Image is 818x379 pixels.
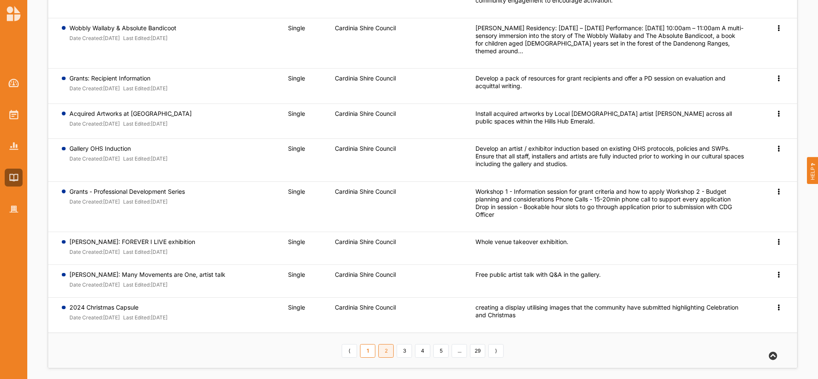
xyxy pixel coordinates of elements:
div: [PERSON_NAME] Residency: [DATE] – [DATE] Performance: [DATE] 10:00am – 11:00am A multi-sensory im... [475,24,744,55]
div: creating a display utilising images that the community have submitted highlighting Celebration an... [475,304,744,319]
label: Grants: Recipient Information [69,75,168,82]
img: Dashboard [9,79,19,87]
font: [DATE] [103,85,120,92]
label: Date Created: [69,35,103,42]
a: 4 [415,344,430,358]
span: Single [288,110,305,117]
a: Dashboard [5,74,23,92]
span: Single [288,271,305,278]
label: Last Edited: [123,281,151,288]
font: [DATE] [103,121,120,127]
label: Cardinia Shire Council [335,238,396,246]
font: [DATE] [151,35,167,41]
label: Date Created: [69,314,103,321]
font: [DATE] [151,198,167,205]
font: [DATE] [151,249,167,255]
font: [DATE] [151,85,167,92]
a: Reports [5,137,23,155]
font: [DATE] [103,198,120,205]
font: [DATE] [103,314,120,321]
img: Activities [9,110,18,119]
a: 2 [378,344,394,358]
img: Library [9,174,18,181]
font: [DATE] [151,314,167,321]
span: Single [288,75,305,82]
div: Develop a pack of resources for grant recipients and offer a PD session on evaluation and acquitt... [475,75,744,90]
label: Cardinia Shire Council [335,145,396,152]
span: Single [288,238,305,245]
label: [PERSON_NAME]: Many Movements are One, artist talk [69,271,225,279]
a: Activities [5,106,23,123]
div: Develop an artist / exhibitor induction based on existing OHS protocols, policies and SWPs. Ensur... [475,145,744,168]
a: 29 [470,344,485,358]
div: Whole venue takeover exhibition. [475,238,744,246]
label: Gallery OHS Induction [69,145,168,152]
label: Date Created: [69,155,103,162]
label: [PERSON_NAME]: FOREVER I LIVE exhibition [69,238,195,246]
a: 5 [433,344,449,358]
label: Last Edited: [123,121,151,127]
a: 3 [397,344,412,358]
a: 1 [360,344,375,358]
label: Cardinia Shire Council [335,110,396,118]
label: Date Created: [69,249,103,256]
label: Cardinia Shire Council [335,271,396,279]
div: Workshop 1 - Information session for grant criteria and how to apply Workshop 2 - Budget planning... [475,188,744,218]
label: Last Edited: [123,314,151,321]
a: Organisation [5,200,23,218]
font: [DATE] [151,155,167,162]
label: Date Created: [69,281,103,288]
img: logo [7,6,20,21]
div: Pagination Navigation [340,343,505,358]
a: ... [452,344,467,358]
img: Organisation [9,206,18,213]
label: 2024 Christmas Capsule [69,304,168,311]
label: Last Edited: [123,249,151,256]
font: [DATE] [103,249,120,255]
label: Cardinia Shire Council [335,188,396,195]
span: Single [288,145,305,152]
font: [DATE] [151,281,167,288]
label: Last Edited: [123,198,151,205]
label: Last Edited: [123,155,151,162]
div: Free public artist talk with Q&A in the gallery. [475,271,744,279]
font: [DATE] [103,35,120,41]
label: Date Created: [69,85,103,92]
a: Previous item [342,344,357,358]
font: [DATE] [103,155,120,162]
label: Wobbly Wallaby & Absolute Bandicoot [69,24,176,32]
a: Library [5,169,23,187]
label: Last Edited: [123,35,151,42]
span: Single [288,304,305,311]
label: Cardinia Shire Council [335,24,396,32]
label: Acquired Artworks at [GEOGRAPHIC_DATA] [69,110,192,118]
label: Date Created: [69,121,103,127]
label: Date Created: [69,198,103,205]
img: Reports [9,142,18,149]
font: [DATE] [151,121,167,127]
a: Next item [488,344,504,358]
div: Install acquired artworks by Local [DEMOGRAPHIC_DATA] artist [PERSON_NAME] across all public spac... [475,110,744,125]
label: Last Edited: [123,85,151,92]
label: Cardinia Shire Council [335,304,396,311]
label: Cardinia Shire Council [335,75,396,82]
span: Single [288,24,305,32]
font: [DATE] [103,281,120,288]
span: Single [288,188,305,195]
label: Grants - Professional Development Series [69,188,185,195]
